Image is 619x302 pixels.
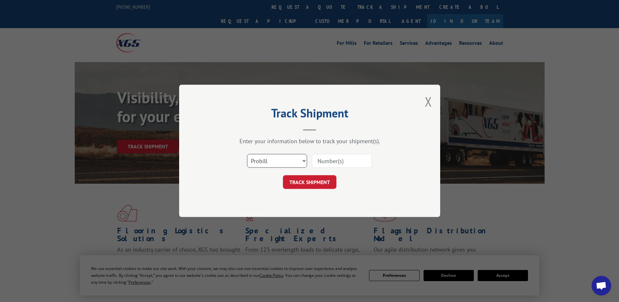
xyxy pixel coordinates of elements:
button: TRACK SHIPMENT [283,176,336,189]
div: Enter your information below to track your shipment(s). [212,138,408,145]
div: Open chat [592,276,611,295]
button: Close modal [425,93,432,110]
h2: Track Shipment [212,109,408,121]
input: Number(s) [312,154,372,168]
